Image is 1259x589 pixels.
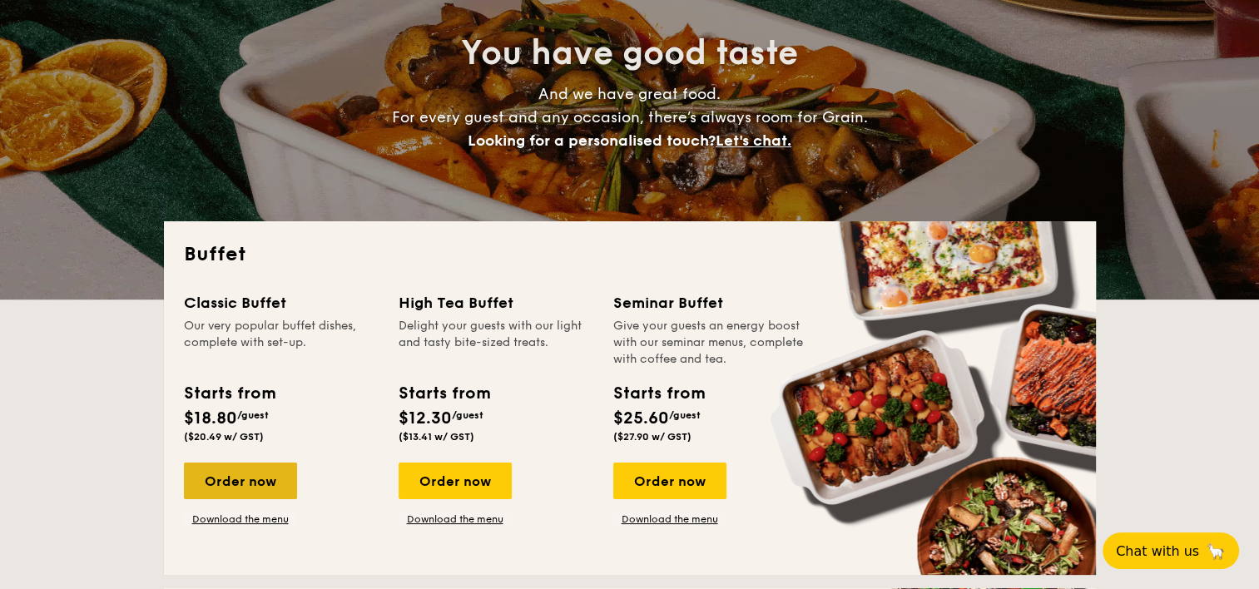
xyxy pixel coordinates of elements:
span: /guest [669,409,701,421]
button: Chat with us🦙 [1103,532,1239,569]
span: Chat with us [1116,543,1199,559]
div: High Tea Buffet [399,291,593,314]
a: Download the menu [399,512,512,526]
span: ($27.90 w/ GST) [613,431,691,443]
span: ($13.41 w/ GST) [399,431,474,443]
span: ($20.49 w/ GST) [184,431,264,443]
span: Let's chat. [716,131,791,150]
span: $12.30 [399,408,452,428]
div: Delight your guests with our light and tasty bite-sized treats. [399,318,593,368]
div: Order now [184,463,297,499]
a: Download the menu [184,512,297,526]
div: Starts from [184,381,275,406]
div: Starts from [613,381,704,406]
span: /guest [452,409,483,421]
div: Order now [613,463,726,499]
a: Download the menu [613,512,726,526]
span: And we have great food. For every guest and any occasion, there’s always room for Grain. [392,85,868,150]
div: Starts from [399,381,489,406]
div: Our very popular buffet dishes, complete with set-up. [184,318,379,368]
div: Order now [399,463,512,499]
div: Give your guests an energy boost with our seminar menus, complete with coffee and tea. [613,318,808,368]
span: $18.80 [184,408,237,428]
div: Seminar Buffet [613,291,808,314]
span: You have good taste [461,33,798,73]
span: $25.60 [613,408,669,428]
span: Looking for a personalised touch? [468,131,716,150]
h2: Buffet [184,241,1076,268]
span: /guest [237,409,269,421]
div: Classic Buffet [184,291,379,314]
span: 🦙 [1206,542,1226,561]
